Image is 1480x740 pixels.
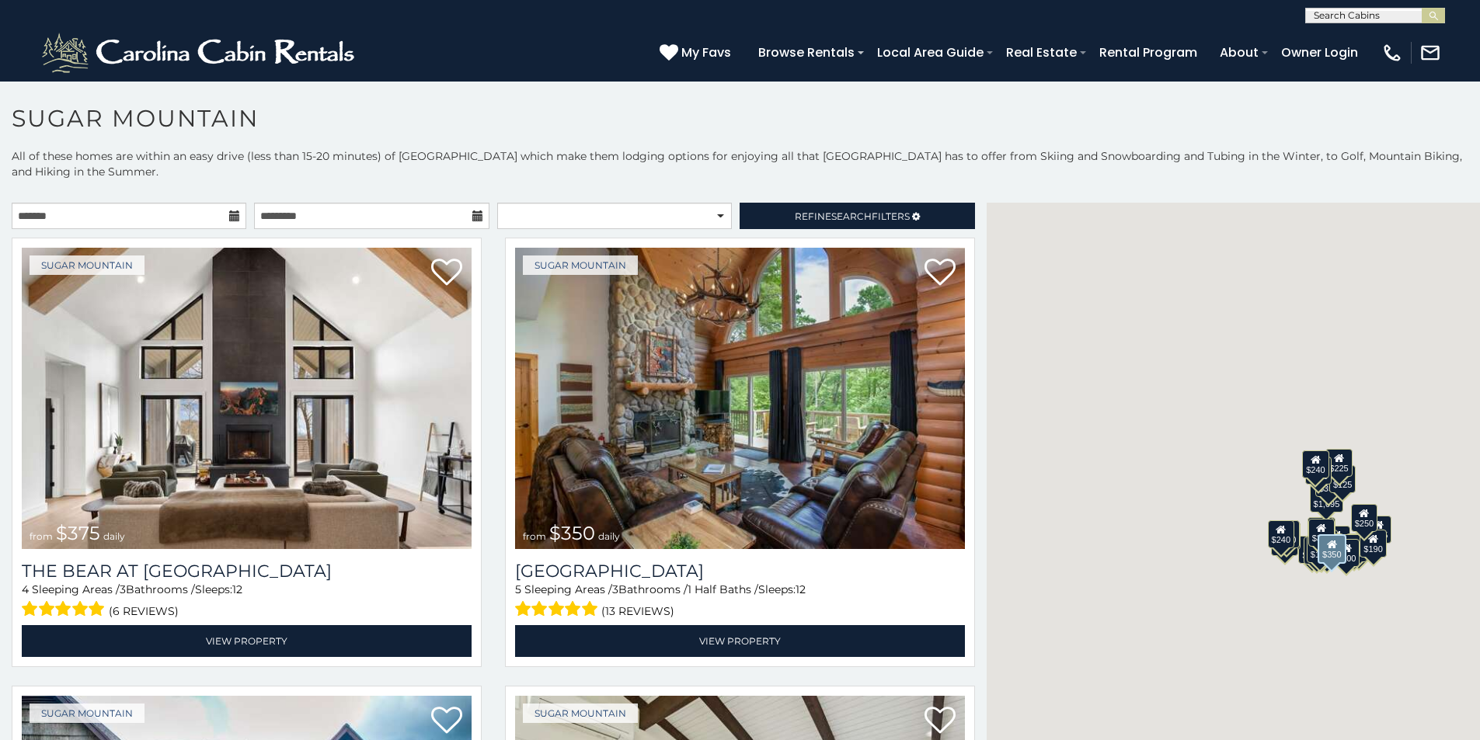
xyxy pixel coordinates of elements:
[681,43,731,62] span: My Favs
[795,210,910,222] span: Refine Filters
[1329,465,1356,493] div: $125
[56,522,100,544] span: $375
[431,257,462,290] a: Add to favorites
[1381,42,1403,64] img: phone-regular-white.png
[22,625,472,657] a: View Property
[431,705,462,738] a: Add to favorites
[549,522,595,544] span: $350
[1333,539,1360,567] div: $500
[1308,517,1334,545] div: $190
[869,39,991,66] a: Local Area Guide
[30,255,145,275] a: Sugar Mountain
[1268,520,1294,548] div: $240
[22,248,472,549] img: The Bear At Sugar Mountain
[1341,534,1367,562] div: $195
[515,248,965,549] img: Grouse Moor Lodge
[1351,504,1377,532] div: $250
[1318,534,1346,564] div: $350
[515,561,965,582] a: [GEOGRAPHIC_DATA]
[515,582,521,596] span: 5
[1304,537,1331,565] div: $155
[1308,519,1335,547] div: $300
[22,561,472,582] a: The Bear At [GEOGRAPHIC_DATA]
[103,530,125,542] span: daily
[1360,530,1387,558] div: $190
[30,704,145,723] a: Sugar Mountain
[22,582,472,621] div: Sleeping Areas / Bathrooms / Sleeps:
[523,530,546,542] span: from
[515,582,965,621] div: Sleeping Areas / Bathrooms / Sleeps:
[232,582,242,596] span: 12
[109,601,179,621] span: (6 reviews)
[925,705,956,738] a: Add to favorites
[1212,39,1266,66] a: About
[1419,42,1441,64] img: mail-regular-white.png
[22,582,29,596] span: 4
[612,582,618,596] span: 3
[515,625,965,657] a: View Property
[796,582,806,596] span: 12
[660,43,735,63] a: My Favs
[1303,450,1329,478] div: $240
[1324,526,1350,554] div: $200
[1307,535,1333,563] div: $175
[523,704,638,723] a: Sugar Mountain
[1326,449,1353,477] div: $225
[523,255,638,275] a: Sugar Mountain
[1273,39,1366,66] a: Owner Login
[598,530,620,542] span: daily
[925,257,956,290] a: Add to favorites
[1092,39,1205,66] a: Rental Program
[1365,516,1391,544] div: $155
[515,248,965,549] a: Grouse Moor Lodge from $350 daily
[688,582,758,596] span: 1 Half Baths /
[831,210,872,222] span: Search
[601,601,674,621] span: (13 reviews)
[998,39,1085,66] a: Real Estate
[22,248,472,549] a: The Bear At Sugar Mountain from $375 daily
[39,30,361,76] img: White-1-2.png
[30,530,53,542] span: from
[1310,485,1344,512] div: $1,095
[22,561,472,582] h3: The Bear At Sugar Mountain
[120,582,126,596] span: 3
[750,39,862,66] a: Browse Rentals
[515,561,965,582] h3: Grouse Moor Lodge
[740,203,974,229] a: RefineSearchFilters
